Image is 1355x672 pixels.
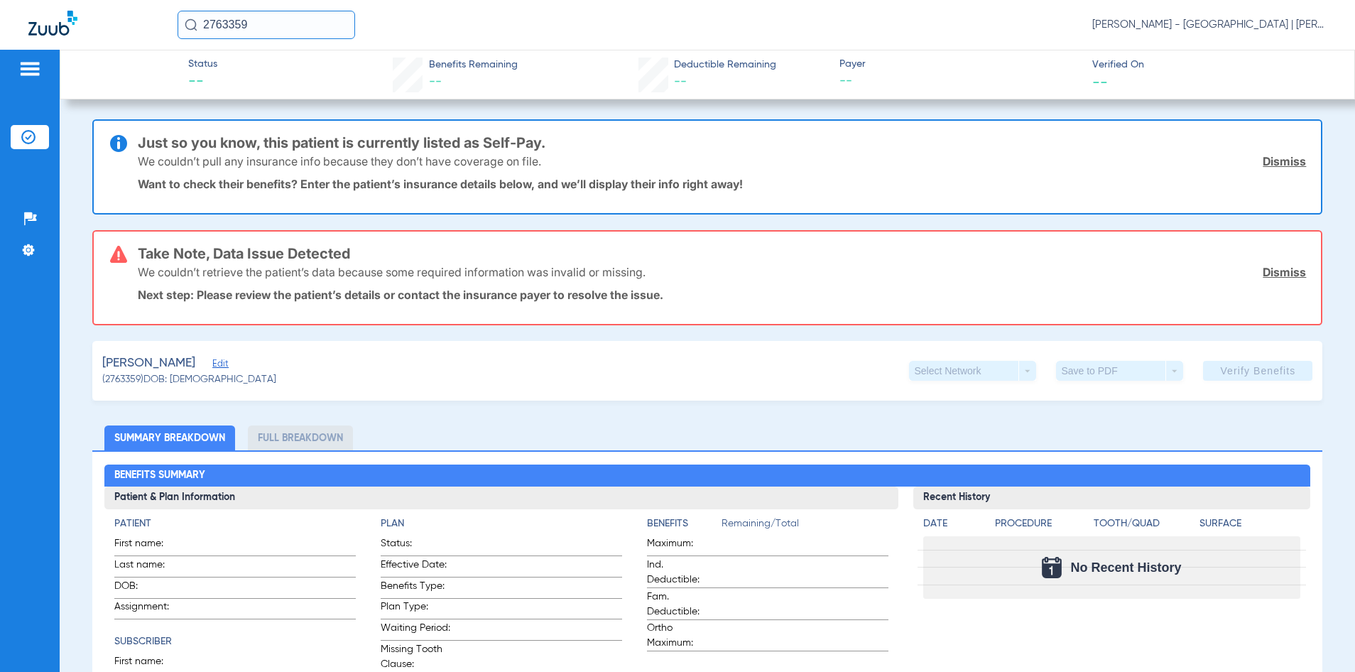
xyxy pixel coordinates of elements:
[102,372,276,387] span: (2763359) DOB: [DEMOGRAPHIC_DATA]
[923,516,983,536] app-breakdown-title: Date
[138,177,1307,191] p: Want to check their benefits? Enter the patient’s insurance details below, and we’ll display thei...
[138,288,1307,302] p: Next step: Please review the patient’s details or contact the insurance payer to resolve the issue.
[114,579,184,598] span: DOB:
[114,600,184,619] span: Assignment:
[722,516,888,536] span: Remaining/Total
[114,536,184,556] span: First name:
[381,579,450,598] span: Benefits Type:
[138,136,1307,150] h3: Just so you know, this patient is currently listed as Self-Pay.
[1199,516,1300,531] h4: Surface
[913,487,1310,509] h3: Recent History
[248,426,353,450] li: Full Breakdown
[647,516,722,531] h4: Benefits
[381,536,450,556] span: Status:
[1263,154,1306,168] a: Dismiss
[381,642,450,672] span: Missing Tooth Clause:
[1092,74,1108,89] span: --
[102,354,195,372] span: [PERSON_NAME]
[1284,604,1355,672] iframe: Chat Widget
[839,57,1079,72] span: Payer
[114,558,184,577] span: Last name:
[647,590,717,619] span: Fam. Deductible:
[1092,18,1327,32] span: [PERSON_NAME] - [GEOGRAPHIC_DATA] | [PERSON_NAME]
[110,246,127,263] img: error-icon
[647,536,717,556] span: Maximum:
[381,516,622,531] h4: Plan
[1070,560,1181,575] span: No Recent History
[18,60,41,77] img: hamburger-icon
[114,634,356,649] h4: Subscriber
[212,359,225,372] span: Edit
[110,135,127,152] img: info-icon
[995,516,1089,536] app-breakdown-title: Procedure
[647,558,717,587] span: Ind. Deductible:
[381,600,450,619] span: Plan Type:
[1094,516,1195,531] h4: Tooth/Quad
[138,265,646,279] p: We couldn’t retrieve the patient’s data because some required information was invalid or missing.
[1263,265,1306,279] a: Dismiss
[429,58,518,72] span: Benefits Remaining
[429,75,442,88] span: --
[1042,557,1062,578] img: Calendar
[1094,516,1195,536] app-breakdown-title: Tooth/Quad
[674,58,776,72] span: Deductible Remaining
[647,621,717,651] span: Ortho Maximum:
[1092,58,1332,72] span: Verified On
[104,426,235,450] li: Summary Breakdown
[178,11,355,39] input: Search for patients
[1199,516,1300,536] app-breakdown-title: Surface
[839,72,1079,90] span: --
[995,516,1089,531] h4: Procedure
[923,516,983,531] h4: Date
[674,75,687,88] span: --
[185,18,197,31] img: Search Icon
[138,154,541,168] p: We couldn’t pull any insurance info because they don’t have coverage on file.
[381,621,450,640] span: Waiting Period:
[188,57,217,72] span: Status
[104,465,1310,487] h2: Benefits Summary
[28,11,77,36] img: Zuub Logo
[114,516,356,531] h4: Patient
[104,487,898,509] h3: Patient & Plan Information
[381,558,450,577] span: Effective Date:
[647,516,722,536] app-breakdown-title: Benefits
[188,72,217,92] span: --
[138,246,1307,261] h3: Take Note, Data Issue Detected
